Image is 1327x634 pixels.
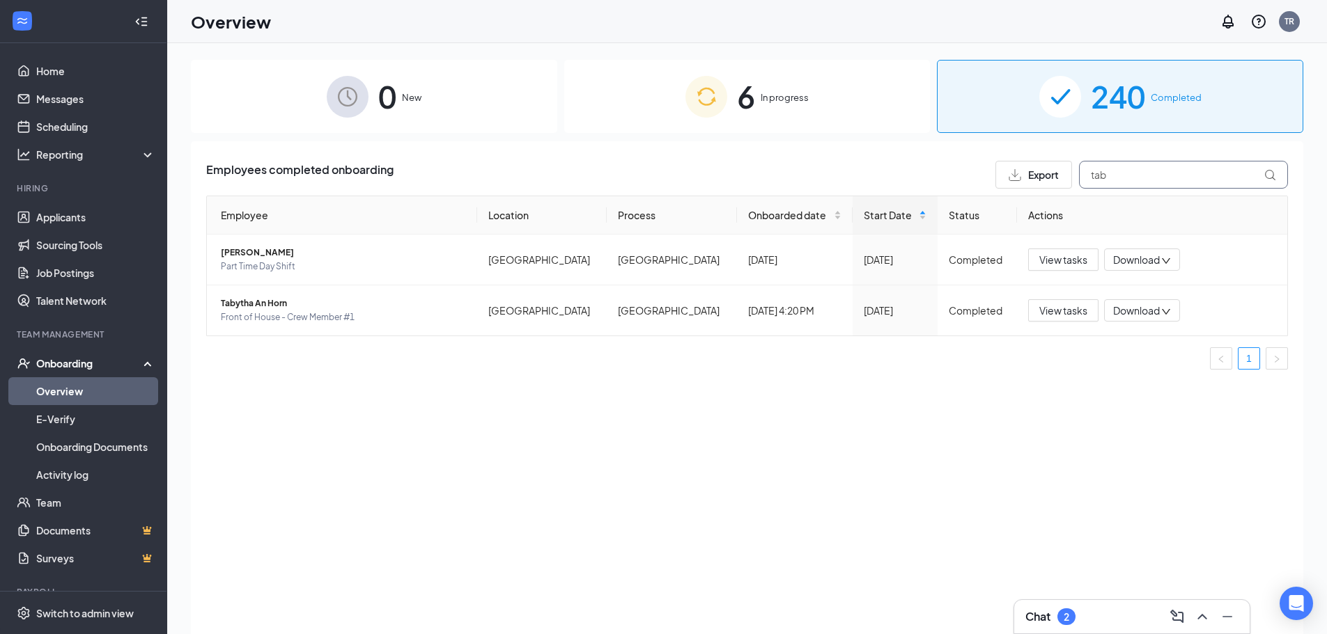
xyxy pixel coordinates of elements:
span: Download [1113,303,1160,318]
span: Completed [1151,90,1202,104]
a: Home [36,57,155,85]
th: Employee [207,196,477,235]
a: Messages [36,85,155,113]
span: Download [1113,253,1160,267]
div: [DATE] [864,303,926,318]
button: ComposeMessage [1166,605,1188,628]
li: 1 [1238,347,1260,370]
a: Scheduling [36,113,155,141]
span: Onboarded date [748,207,832,223]
div: [DATE] [864,252,926,267]
span: left [1217,355,1225,363]
button: View tasks [1028,299,1099,322]
button: View tasks [1028,248,1099,271]
span: down [1161,256,1171,266]
span: 6 [737,72,755,120]
button: ChevronUp [1191,605,1213,628]
a: Overview [36,377,155,405]
div: [DATE] [748,252,842,267]
th: Actions [1017,196,1287,235]
a: SurveysCrown [36,544,155,572]
svg: WorkstreamLogo [15,14,29,28]
div: Onboarding [36,356,143,370]
div: Team Management [17,328,153,340]
span: Employees completed onboarding [206,161,394,189]
a: Job Postings [36,259,155,287]
a: DocumentsCrown [36,516,155,544]
span: Export [1028,170,1059,180]
th: Location [477,196,607,235]
div: Open Intercom Messenger [1280,587,1313,620]
button: Export [995,161,1072,189]
svg: Collapse [134,15,148,29]
svg: ComposeMessage [1169,608,1186,625]
button: Minimize [1216,605,1239,628]
svg: UserCheck [17,356,31,370]
svg: Minimize [1219,608,1236,625]
svg: QuestionInfo [1250,13,1267,30]
div: Completed [949,252,1006,267]
button: right [1266,347,1288,370]
div: TR [1285,15,1294,27]
div: Payroll [17,586,153,598]
a: Sourcing Tools [36,231,155,259]
span: 240 [1091,72,1145,120]
span: Front of House - Crew Member #1 [221,310,466,324]
div: Completed [949,303,1006,318]
div: Switch to admin view [36,606,134,620]
div: Reporting [36,148,156,161]
li: Previous Page [1210,347,1232,370]
span: down [1161,307,1171,317]
th: Status [938,196,1017,235]
div: Hiring [17,182,153,194]
input: Search by Name, Job Posting, or Process [1079,161,1288,189]
svg: Notifications [1220,13,1236,30]
td: [GEOGRAPHIC_DATA] [607,235,737,285]
a: Onboarding Documents [36,433,155,461]
span: Tabytha An Horn [221,296,466,310]
span: Start Date [864,207,916,223]
li: Next Page [1266,347,1288,370]
a: 1 [1239,348,1259,369]
h1: Overview [191,10,271,33]
a: E-Verify [36,405,155,433]
div: [DATE] 4:20 PM [748,303,842,318]
span: View tasks [1039,303,1087,318]
span: [PERSON_NAME] [221,246,466,260]
a: Applicants [36,203,155,231]
button: left [1210,347,1232,370]
a: Team [36,489,155,516]
span: View tasks [1039,252,1087,267]
td: [GEOGRAPHIC_DATA] [607,285,737,335]
span: 0 [378,72,396,120]
span: New [402,90,421,104]
td: [GEOGRAPHIC_DATA] [477,235,607,285]
span: In progress [761,90,809,104]
th: Process [607,196,737,235]
div: 2 [1064,611,1069,623]
svg: Analysis [17,148,31,161]
span: right [1273,355,1281,363]
h3: Chat [1025,609,1050,624]
td: [GEOGRAPHIC_DATA] [477,285,607,335]
a: Activity log [36,461,155,489]
th: Onboarded date [737,196,853,235]
a: Talent Network [36,287,155,315]
span: Part Time Day Shift [221,260,466,274]
svg: ChevronUp [1194,608,1211,625]
svg: Settings [17,606,31,620]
